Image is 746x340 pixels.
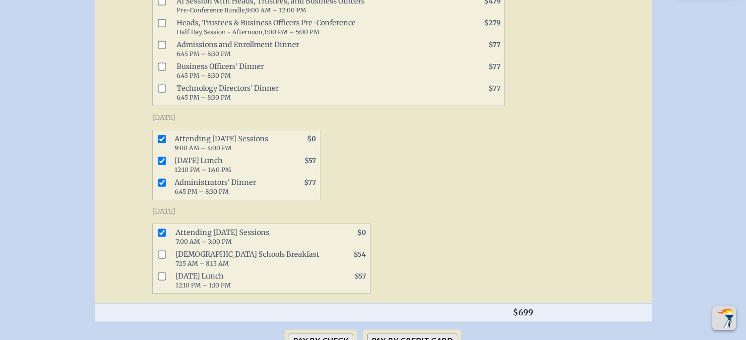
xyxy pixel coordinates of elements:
span: Attending [DATE] Sessions [172,226,326,248]
span: Administrators' Dinner [171,176,276,198]
th: $699 [509,303,558,321]
span: [DATE] Lunch [171,154,276,176]
span: Technology Directors' Dinner [173,82,461,104]
span: Pre-Conference Bundle, [177,6,246,14]
span: Attending [DATE] Sessions [171,132,276,154]
span: 6:45 PM – 8:30 PM [177,94,231,101]
span: $57 [355,272,366,281]
span: 7:15 AM – 8:15 AM [176,260,229,267]
span: 12:10 PM – 1:10 PM [176,282,231,289]
span: $54 [354,250,366,259]
span: $77 [489,62,500,71]
span: 9:00 AM – 4:00 PM [175,144,232,152]
span: 12:10 PM – 1:40 PM [175,166,231,173]
span: Business Officers' Dinner [173,60,461,82]
span: $77 [489,84,500,93]
span: Half Day Session - Afternoon, [177,28,264,36]
span: 6:45 PM – 8:30 PM [177,72,231,79]
span: $279 [484,19,500,27]
span: $0 [357,228,366,237]
span: [DATE] Lunch [172,270,326,291]
span: $0 [307,135,316,143]
span: 7:00 AM – 3:00 PM [176,238,232,245]
span: [DEMOGRAPHIC_DATA] Schools Breakfast [172,248,326,270]
span: 6:45 PM – 8:30 PM [177,50,231,57]
img: To the top [714,308,734,328]
button: Scroll Top [712,306,736,330]
span: $77 [304,178,316,187]
span: Heads, Trustees & Business Officers Pre-Conference [173,16,461,38]
span: [DATE] [152,207,176,216]
span: [DATE] [152,113,176,122]
span: $77 [489,41,500,49]
span: 6:45 PM – 8:30 PM [175,188,229,195]
span: 1:00 PM – 5:00 PM [264,28,319,36]
span: $57 [305,157,316,165]
span: 9:00 AM – 12:00 PM [246,6,306,14]
span: Admissions and Enrollment Dinner [173,38,461,60]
